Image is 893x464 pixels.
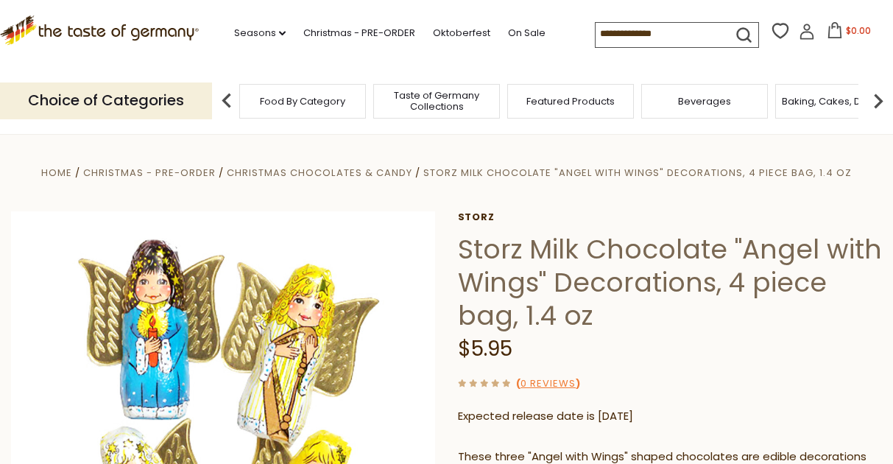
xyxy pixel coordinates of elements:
a: Featured Products [526,96,615,107]
a: Food By Category [260,96,345,107]
span: ( ) [516,376,580,390]
a: Christmas Chocolates & Candy [227,166,412,180]
img: next arrow [864,86,893,116]
a: Seasons [234,25,286,41]
img: previous arrow [212,86,241,116]
a: Beverages [678,96,731,107]
button: $0.00 [818,22,880,44]
a: Storz [458,211,882,223]
a: Oktoberfest [433,25,490,41]
p: Expected release date is [DATE] [458,407,882,426]
a: 0 Reviews [520,376,576,392]
a: Taste of Germany Collections [378,90,495,112]
span: $5.95 [458,334,512,363]
a: Christmas - PRE-ORDER [303,25,415,41]
span: $0.00 [846,24,871,37]
a: On Sale [508,25,546,41]
a: Christmas - PRE-ORDER [83,166,216,180]
h1: Storz Milk Chocolate "Angel with Wings" Decorations, 4 piece bag, 1.4 oz [458,233,882,332]
a: Home [41,166,72,180]
a: Storz Milk Chocolate "Angel with Wings" Decorations, 4 piece bag, 1.4 oz [423,166,852,180]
